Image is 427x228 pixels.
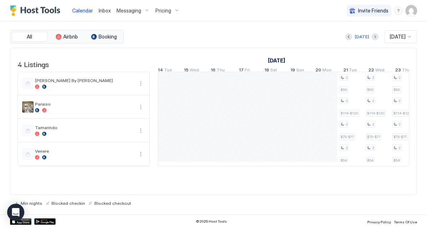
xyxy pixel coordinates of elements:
div: menu [394,6,403,15]
div: menu [136,103,145,111]
span: All [27,34,33,40]
span: Tue [164,67,172,75]
span: $114-$120 [393,111,411,116]
button: Previous month [345,33,352,40]
span: 2 [372,146,374,150]
span: Wed [376,67,385,75]
div: listing image [22,101,34,113]
span: Thu [402,67,411,75]
a: October 23, 2025 [394,66,412,76]
span: $75-$77 [367,135,380,139]
span: 2 [398,98,401,103]
span: 2 [398,75,401,80]
span: Airbnb [64,34,78,40]
span: Fri [245,67,250,75]
a: App Store [10,218,31,225]
span: 2 [398,122,401,127]
button: All [12,32,48,42]
button: More options [136,150,145,158]
div: menu [136,79,145,88]
a: October 17, 2025 [237,66,252,76]
span: [DATE] [390,34,406,40]
span: $54 [341,158,347,163]
span: Blocked checkout [94,201,131,206]
span: Sun [296,67,304,75]
span: Invite Friends [358,7,388,14]
span: $55 [341,87,347,92]
span: Venere [35,148,134,154]
span: 23 [396,67,401,75]
span: Privacy Policy [367,220,391,224]
span: 19 [291,67,295,75]
span: 2 [372,98,374,103]
button: Next month [372,33,379,40]
span: 2 [398,146,401,150]
div: User profile [406,5,417,16]
span: $75-$77 [393,135,407,139]
button: [DATE] [354,32,370,41]
a: October 19, 2025 [289,66,306,76]
span: © 2025 Host Tools [196,219,227,224]
a: Calendar [72,7,93,14]
a: Inbox [99,7,111,14]
span: Wed [190,67,199,75]
span: 2 [346,98,348,103]
span: 16 [211,67,216,75]
span: $55 [393,87,400,92]
span: 22 [369,67,374,75]
a: October 21, 2025 [342,66,359,76]
span: Pricing [155,7,171,14]
span: $54 [367,158,373,163]
span: Booking [99,34,117,40]
a: October 20, 2025 [314,66,334,76]
a: Google Play Store [34,218,56,225]
a: October 1, 2025 [266,55,287,66]
span: 4 Listings [18,59,49,69]
button: Booking [86,32,122,42]
span: Messaging [116,7,141,14]
span: 2 [372,75,374,80]
span: 2 [346,122,348,127]
span: $55 [367,87,373,92]
span: 14 [158,67,163,75]
a: October 15, 2025 [182,66,201,76]
span: Tamarindo [35,125,134,130]
a: October 18, 2025 [263,66,279,76]
div: tab-group [10,30,124,44]
div: menu [136,150,145,158]
button: More options [136,79,145,88]
a: October 16, 2025 [209,66,227,76]
a: October 22, 2025 [367,66,387,76]
a: Terms Of Use [394,218,417,225]
button: More options [136,103,145,111]
a: Privacy Policy [367,218,391,225]
span: [PERSON_NAME] By [PERSON_NAME] [35,78,134,83]
span: Paraiso [35,101,134,107]
span: Sat [270,67,277,75]
span: $114-$120 [367,111,384,116]
span: 21 [343,67,348,75]
span: Blocked checkin [51,201,85,206]
span: $54 [393,158,400,163]
span: 2 [372,122,374,127]
span: 18 [265,67,269,75]
button: Airbnb [49,32,85,42]
button: More options [136,126,145,135]
span: Thu [217,67,225,75]
span: 20 [316,67,322,75]
span: Tue [349,67,357,75]
span: Mon [323,67,332,75]
div: Open Intercom Messenger [7,204,24,221]
span: 15 [184,67,189,75]
span: $75-$77 [341,135,354,139]
span: $114-$120 [341,111,358,116]
a: Host Tools Logo [10,5,64,16]
span: 2 [346,75,348,80]
a: October 14, 2025 [157,66,174,76]
span: 2 [346,146,348,150]
span: 17 [239,67,244,75]
span: Terms Of Use [394,220,417,224]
